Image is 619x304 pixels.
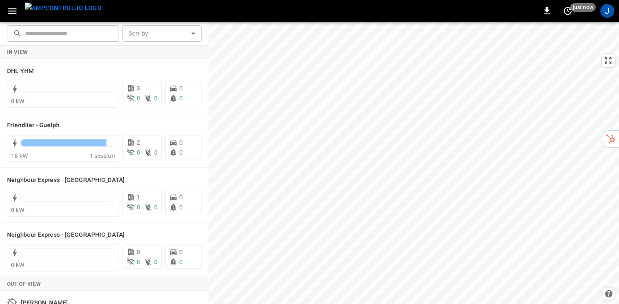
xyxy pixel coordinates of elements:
[179,149,183,156] span: 0
[179,85,183,92] span: 0
[137,258,140,265] span: 0
[154,258,158,265] span: 0
[179,248,183,255] span: 0
[137,248,140,255] span: 0
[11,152,28,159] span: 18 kW
[154,149,158,156] span: 0
[154,95,158,102] span: 0
[179,204,183,211] span: 0
[7,175,125,185] h6: Neighbour Express - Markham
[137,194,140,201] span: 1
[600,4,614,18] div: profile-icon
[7,66,34,76] h6: DHL YHM
[11,98,24,105] span: 0 kW
[137,149,140,156] span: 0
[7,281,41,287] strong: Out of View
[137,139,140,146] span: 2
[11,207,24,214] span: 0 kW
[25,3,102,13] img: ampcontrol.io logo
[137,95,140,102] span: 0
[137,204,140,211] span: 0
[7,230,125,240] h6: Neighbour Express - Mississauga
[154,204,158,211] span: 0
[89,152,115,159] span: 1 session
[7,121,60,130] h6: Friendlier - Guelph
[570,3,596,12] span: just now
[11,261,24,268] span: 0 kW
[179,95,183,102] span: 0
[137,85,140,92] span: 3
[561,4,575,18] button: set refresh interval
[7,49,28,55] strong: In View
[179,258,183,265] span: 0
[179,139,183,146] span: 0
[179,194,183,201] span: 0
[209,22,619,304] canvas: Map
